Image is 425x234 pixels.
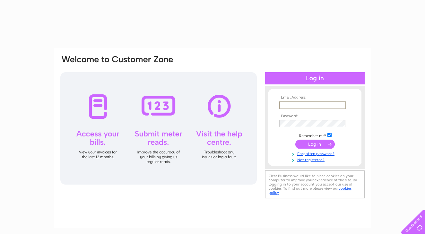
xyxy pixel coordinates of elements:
[265,170,365,198] div: Clear Business would like to place cookies on your computer to improve your experience of the sit...
[279,156,352,162] a: Not registered?
[278,95,352,100] th: Email Address:
[279,150,352,156] a: Forgotten password?
[278,114,352,118] th: Password:
[269,186,351,195] a: cookies policy
[295,140,335,149] input: Submit
[278,132,352,138] td: Remember me?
